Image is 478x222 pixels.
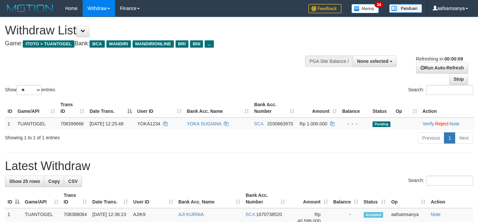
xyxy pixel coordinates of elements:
h4: Game: Bank: [5,40,312,47]
a: Note [431,212,441,217]
strong: 00:00:09 [444,56,463,62]
a: Next [455,132,473,144]
span: ... [205,40,214,48]
span: Refreshing in: [416,56,463,62]
span: ITOTO > TUANTOGEL [23,40,74,48]
td: 1 [5,117,15,130]
label: Show entries [5,85,55,95]
span: BRI [176,40,188,48]
span: Copy 2030663970 to clipboard [267,121,293,126]
a: AJI KURNIA [179,212,204,217]
th: ID [5,99,15,117]
th: User ID: activate to sort column ascending [131,189,176,208]
span: MANDIRI [106,40,131,48]
a: Previous [418,132,444,144]
th: Amount: activate to sort column ascending [288,189,330,208]
input: Search: [426,176,473,186]
a: Run Auto-Refresh [416,62,468,73]
span: Copy 1670738520 to clipboard [256,212,282,217]
span: Show 25 rows [9,179,40,184]
span: Rp 1.000.000 [299,121,327,126]
h1: Withdraw List [5,24,312,37]
th: Bank Acc. Number: activate to sort column ascending [243,189,288,208]
span: 34 [375,2,383,8]
th: Date Trans.: activate to sort column descending [87,99,135,117]
span: Copy [48,179,60,184]
th: Bank Acc. Number: activate to sort column ascending [252,99,297,117]
input: Search: [426,85,473,95]
th: Game/API: activate to sort column ascending [15,99,58,117]
span: YOKA1234 [137,121,160,126]
th: Trans ID: activate to sort column ascending [61,189,90,208]
a: Reject [435,121,449,126]
th: Action [420,99,474,117]
span: BNI [190,40,203,48]
a: Note [450,121,459,126]
a: YOKA SUGIANA [187,121,221,126]
span: [DATE] 12:25:48 [90,121,123,126]
th: Bank Acc. Name: activate to sort column ascending [176,189,243,208]
span: MANDIRIONLINE [133,40,174,48]
th: Status [370,99,393,117]
img: panduan.png [389,4,422,13]
a: Stop [449,73,468,85]
th: Op: activate to sort column ascending [393,99,420,117]
a: Show 25 rows [5,176,44,187]
span: None selected [357,59,388,64]
th: Trans ID: activate to sort column ascending [58,99,87,117]
a: 1 [444,132,455,144]
th: Balance [339,99,370,117]
th: ID: activate to sort column descending [5,189,22,208]
a: Verify [422,121,434,126]
th: Status: activate to sort column ascending [361,189,389,208]
div: - - - [342,120,367,127]
label: Search: [408,176,473,186]
a: Copy [44,176,64,187]
th: Date Trans.: activate to sort column ascending [90,189,130,208]
th: Action [428,189,473,208]
img: Button%20Memo.svg [351,4,379,13]
select: Showentries [17,85,41,95]
div: PGA Site Balance / [305,56,353,67]
th: Balance: activate to sort column ascending [331,189,361,208]
th: Bank Acc. Name: activate to sort column ascending [184,99,252,117]
label: Search: [408,85,473,95]
div: Showing 1 to 1 of 1 entries [5,132,194,141]
a: CSV [64,176,82,187]
span: BCA [254,121,263,126]
span: BCA [90,40,104,48]
td: · · [420,117,474,130]
th: Game/API: activate to sort column ascending [22,189,61,208]
img: Feedback.jpg [308,4,341,13]
button: None selected [353,56,397,67]
span: CSV [68,179,78,184]
img: MOTION_logo.png [5,3,55,13]
h1: Latest Withdraw [5,159,473,173]
th: User ID: activate to sort column ascending [135,99,184,117]
th: Op: activate to sort column ascending [388,189,428,208]
span: 708399666 [60,121,84,126]
span: Pending [373,121,390,127]
span: BCA [246,212,255,217]
th: Amount: activate to sort column ascending [297,99,339,117]
td: TUANTOGEL [15,117,58,130]
span: Accepted [364,212,383,218]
